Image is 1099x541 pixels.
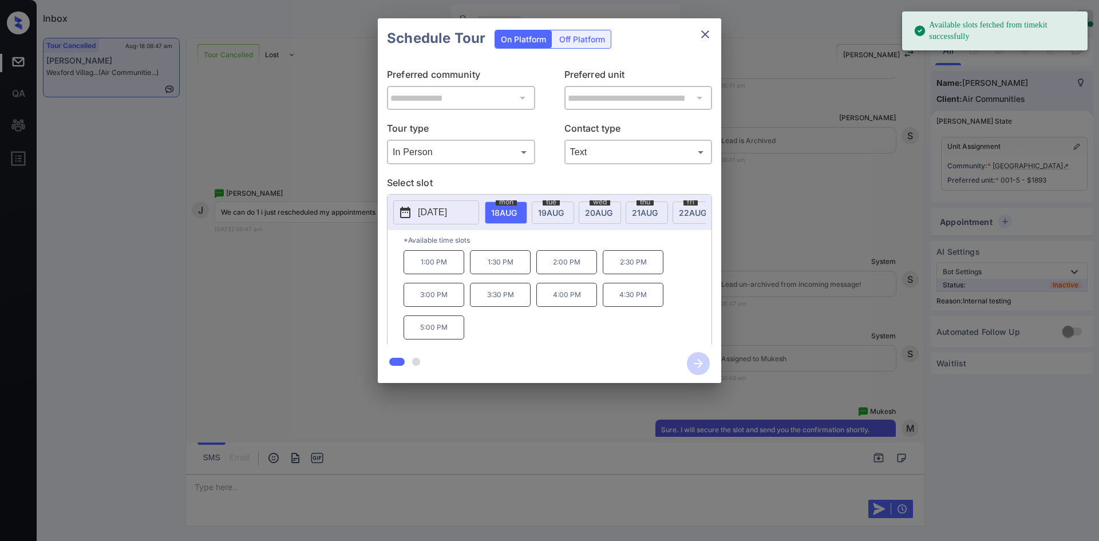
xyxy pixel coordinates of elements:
button: close [694,23,717,46]
div: On Platform [495,30,552,48]
p: 1:00 PM [404,250,464,274]
h2: Schedule Tour [378,18,495,58]
p: Preferred community [387,68,535,86]
div: date-select [485,202,527,224]
p: 5:00 PM [404,315,464,339]
p: Contact type [564,121,713,140]
div: In Person [390,143,532,161]
p: *Available time slots [404,230,711,250]
p: 4:00 PM [536,283,597,307]
span: 20 AUG [585,208,612,218]
span: wed [590,199,610,206]
p: Tour type [387,121,535,140]
div: Available slots fetched from timekit successfully [914,15,1078,47]
p: [DATE] [418,206,447,219]
span: 19 AUG [538,208,564,218]
button: btn-next [680,349,717,378]
button: [DATE] [393,200,479,224]
div: date-select [579,202,621,224]
p: 3:30 PM [470,283,531,307]
span: 22 AUG [679,208,706,218]
div: date-select [673,202,715,224]
p: 1:30 PM [470,250,531,274]
div: date-select [626,202,668,224]
span: 21 AUG [632,208,658,218]
span: fri [683,199,698,206]
p: Select slot [387,176,712,194]
span: thu [637,199,654,206]
div: Text [567,143,710,161]
p: 2:00 PM [536,250,597,274]
div: Off Platform [554,30,611,48]
div: date-select [532,202,574,224]
span: tue [543,199,560,206]
p: 3:00 PM [404,283,464,307]
p: 2:30 PM [603,250,663,274]
p: 4:30 PM [603,283,663,307]
span: mon [496,199,517,206]
p: Preferred unit [564,68,713,86]
span: 18 AUG [491,208,517,218]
